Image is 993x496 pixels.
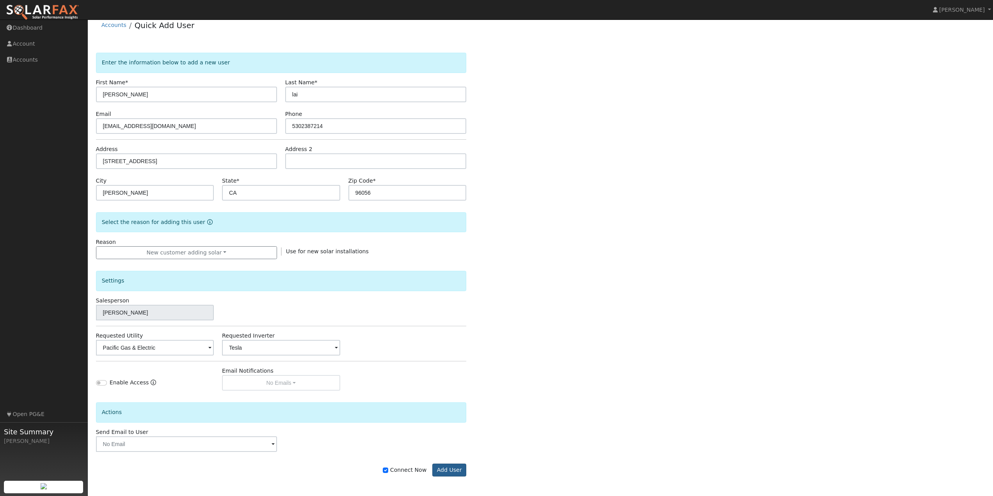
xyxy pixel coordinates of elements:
span: [PERSON_NAME] [939,7,985,13]
label: Connect Now [383,466,426,474]
button: New customer adding solar [96,246,277,260]
input: Connect Now [383,468,388,473]
div: Enter the information below to add a new user [96,53,467,73]
input: No Email [96,436,277,452]
label: First Name [96,78,128,87]
div: [PERSON_NAME] [4,437,83,445]
span: Site Summary [4,427,83,437]
span: Required [314,79,317,85]
a: Quick Add User [135,21,195,30]
span: Required [236,178,239,184]
label: Requested Inverter [222,332,275,340]
label: Email [96,110,111,118]
label: Reason [96,238,116,246]
label: Phone [285,110,302,118]
span: Required [373,178,376,184]
label: State [222,177,239,185]
label: Address 2 [285,145,313,153]
input: Select a User [96,305,214,320]
img: SolarFax [6,4,79,21]
label: Address [96,145,118,153]
input: Select a Utility [96,340,214,356]
a: Reason for new user [205,219,213,225]
label: Zip Code [348,177,376,185]
input: Select an Inverter [222,340,340,356]
div: Select the reason for adding this user [96,212,467,232]
span: Required [125,79,128,85]
label: Enable Access [110,379,149,387]
img: retrieve [41,483,47,489]
label: Requested Utility [96,332,143,340]
button: Add User [432,464,466,477]
a: Enable Access [151,379,156,391]
label: Last Name [285,78,317,87]
label: Salesperson [96,297,130,305]
div: Settings [96,271,467,291]
label: Send Email to User [96,428,148,436]
label: City [96,177,107,185]
div: Actions [96,402,467,422]
a: Accounts [101,22,126,28]
label: Email Notifications [222,367,274,375]
span: Use for new solar installations [286,248,369,254]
